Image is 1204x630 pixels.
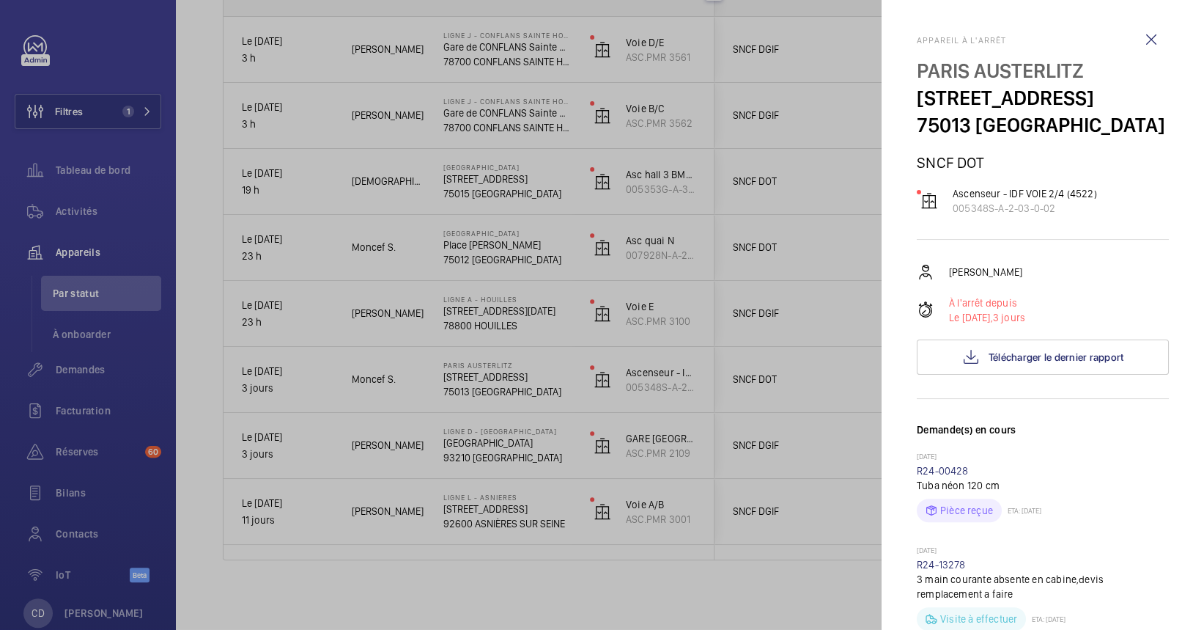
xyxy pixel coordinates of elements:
[940,503,993,518] p: Pièce reçue
[917,84,1169,111] p: [STREET_ADDRESS]
[917,35,1169,45] h2: Appareil à l'arrêt
[917,340,1169,375] button: Télécharger le dernier rapport
[949,296,1025,310] p: À l'arrêt depuis
[917,422,1169,452] h3: Demande(s) en cours
[917,57,1169,84] p: PARIS AUSTERLITZ
[917,572,1169,601] p: 3 main courante absente en cabine,devis remplacement a faire
[949,265,1022,279] p: [PERSON_NAME]
[953,186,1097,201] p: Ascenseur - IDF VOIE 2/4 (4522)
[1002,506,1041,515] p: ETA: [DATE]
[917,111,1169,139] p: 75013 [GEOGRAPHIC_DATA]
[917,559,966,571] a: R24-13278
[1026,615,1065,623] p: ETA: [DATE]
[949,312,993,323] span: Le [DATE],
[953,201,1097,216] p: 005348S-A-2-03-0-02
[917,465,969,477] a: R24-00428
[940,612,1017,626] p: Visite à effectuer
[989,351,1124,363] span: Télécharger le dernier rapport
[917,153,1169,172] p: SNCF DOT
[917,478,1169,493] p: Tuba néon 120 cm
[917,452,1169,464] p: [DATE]
[920,192,938,210] img: elevator.svg
[949,310,1025,325] p: 3 jours
[917,546,1169,557] p: [DATE]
